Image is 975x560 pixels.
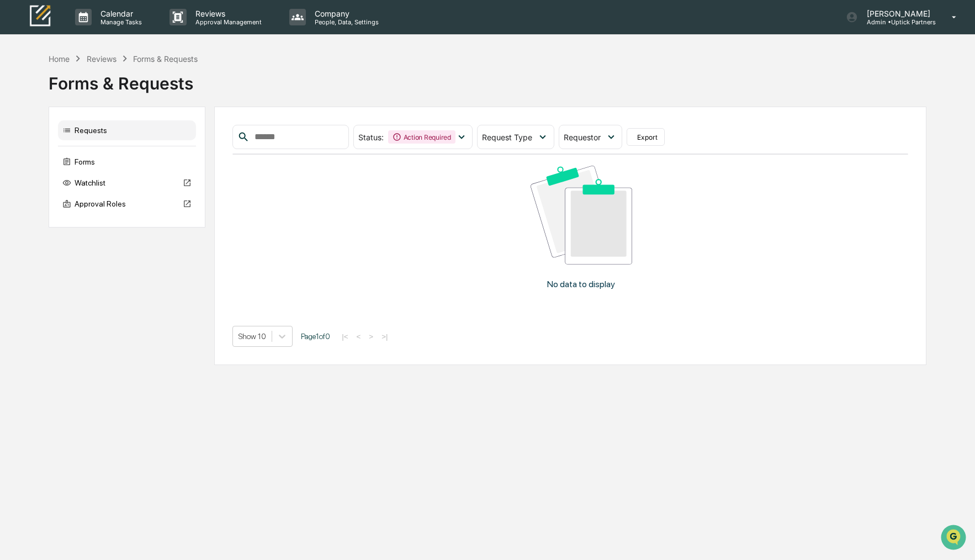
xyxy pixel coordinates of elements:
div: Requests [58,120,196,140]
img: No data [531,166,632,265]
p: [PERSON_NAME] [858,9,936,18]
div: Forms [58,152,196,172]
div: Start new chat [38,84,181,95]
button: > [365,332,377,341]
span: Page 1 of 0 [301,332,330,341]
div: Reviews [87,54,116,64]
iframe: Open customer support [940,524,969,553]
span: Status : [358,133,384,142]
div: Watchlist [58,173,196,193]
p: Calendar [92,9,147,18]
p: Admin • Uptick Partners [858,18,936,26]
img: logo [27,4,53,30]
a: 🖐️Preclearance [7,134,76,154]
p: Manage Tasks [92,18,147,26]
span: Requestor [564,133,601,142]
p: How can we help? [11,23,201,40]
div: 🗄️ [80,140,89,149]
span: Preclearance [22,139,71,150]
span: Pylon [110,187,134,195]
img: 1746055101610-c473b297-6a78-478c-a979-82029cc54cd1 [11,84,31,104]
button: >| [378,332,391,341]
div: 🔎 [11,161,20,170]
div: Forms & Requests [49,65,926,93]
p: People, Data, Settings [306,18,384,26]
button: Start new chat [188,87,201,101]
a: 🗄️Attestations [76,134,141,154]
button: |< [338,332,351,341]
div: 🖐️ [11,140,20,149]
a: Powered byPylon [78,186,134,195]
div: Approval Roles [58,194,196,214]
p: No data to display [547,279,615,289]
button: < [353,332,364,341]
span: Data Lookup [22,160,70,171]
div: Forms & Requests [133,54,198,64]
p: Company [306,9,384,18]
a: 🔎Data Lookup [7,155,74,175]
span: Attestations [91,139,137,150]
div: Action Required [388,130,455,144]
p: Reviews [187,9,267,18]
div: We're available if you need us! [38,95,140,104]
button: Export [627,128,665,146]
p: Approval Management [187,18,267,26]
div: Home [49,54,70,64]
span: Request Type [482,133,532,142]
